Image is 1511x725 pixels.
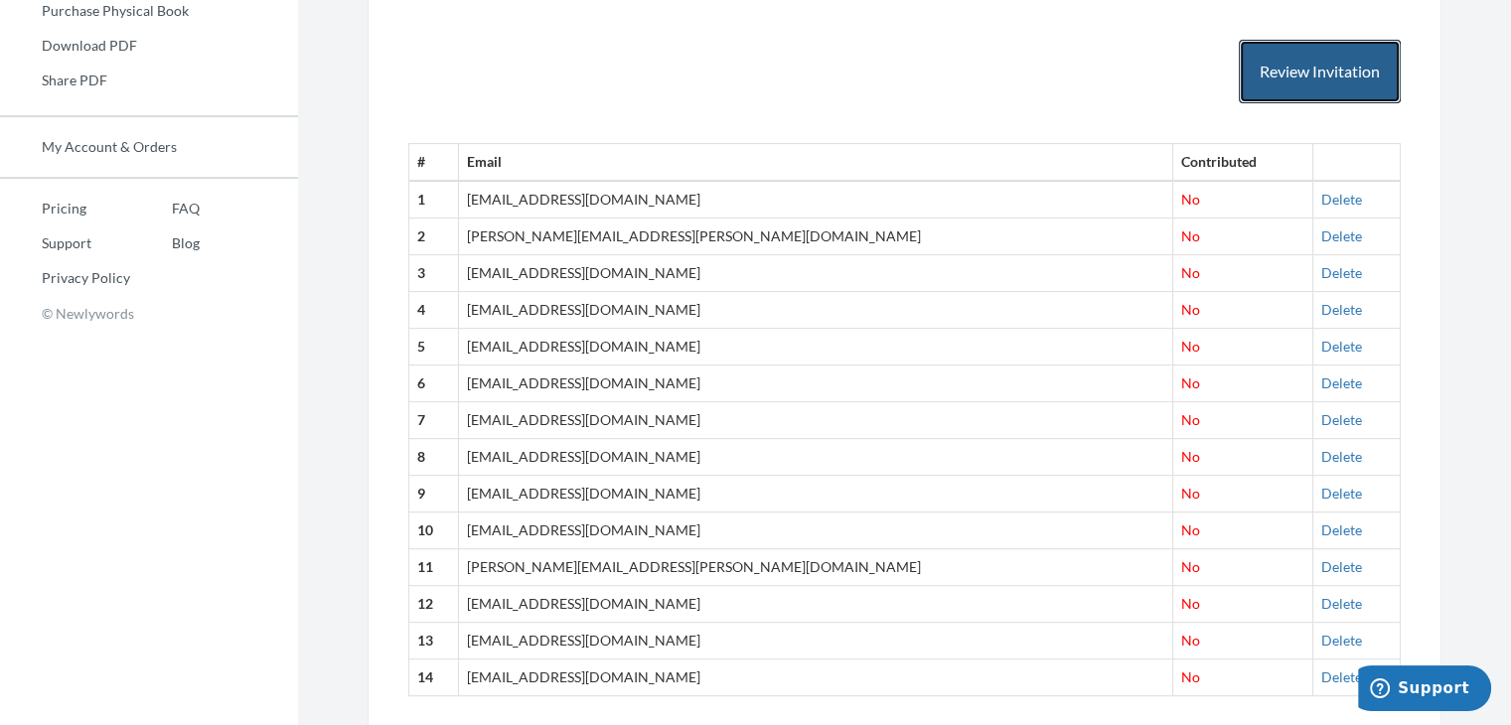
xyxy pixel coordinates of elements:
a: Delete [1321,485,1362,502]
a: Blog [130,228,200,258]
th: Contributed [1172,144,1312,181]
th: 13 [409,623,459,659]
td: [EMAIL_ADDRESS][DOMAIN_NAME] [459,292,1173,329]
td: [EMAIL_ADDRESS][DOMAIN_NAME] [459,329,1173,365]
a: Delete [1321,338,1362,355]
iframe: Opens a widget where you can chat to one of our agents [1358,665,1491,715]
span: No [1181,448,1200,465]
span: No [1181,485,1200,502]
a: Delete [1321,558,1362,575]
th: Email [459,144,1173,181]
a: Delete [1321,374,1362,391]
td: [PERSON_NAME][EMAIL_ADDRESS][PERSON_NAME][DOMAIN_NAME] [459,549,1173,586]
span: No [1181,264,1200,281]
td: [EMAIL_ADDRESS][DOMAIN_NAME] [459,512,1173,549]
span: No [1181,301,1200,318]
th: 9 [409,476,459,512]
td: [EMAIL_ADDRESS][DOMAIN_NAME] [459,586,1173,623]
a: Delete [1321,668,1362,685]
td: [EMAIL_ADDRESS][DOMAIN_NAME] [459,181,1173,217]
a: FAQ [130,194,200,223]
th: 6 [409,365,459,402]
a: Delete [1321,411,1362,428]
td: [EMAIL_ADDRESS][DOMAIN_NAME] [459,623,1173,659]
span: No [1181,668,1200,685]
td: [EMAIL_ADDRESS][DOMAIN_NAME] [459,659,1173,696]
th: 11 [409,549,459,586]
th: 8 [409,439,459,476]
span: No [1181,191,1200,208]
th: 14 [409,659,459,696]
th: 4 [409,292,459,329]
th: 5 [409,329,459,365]
td: [EMAIL_ADDRESS][DOMAIN_NAME] [459,476,1173,512]
span: No [1181,521,1200,538]
a: Delete [1321,264,1362,281]
th: # [409,144,459,181]
span: No [1181,632,1200,649]
button: Review Invitation [1239,40,1401,104]
td: [EMAIL_ADDRESS][DOMAIN_NAME] [459,439,1173,476]
td: [EMAIL_ADDRESS][DOMAIN_NAME] [459,365,1173,402]
a: Delete [1321,632,1362,649]
a: Delete [1321,301,1362,318]
th: 10 [409,512,459,549]
th: 2 [409,218,459,255]
span: No [1181,374,1200,391]
td: [EMAIL_ADDRESS][DOMAIN_NAME] [459,402,1173,439]
td: [EMAIL_ADDRESS][DOMAIN_NAME] [459,255,1173,292]
th: 1 [409,181,459,217]
span: No [1181,411,1200,428]
a: Delete [1321,521,1362,538]
th: 3 [409,255,459,292]
a: Delete [1321,595,1362,612]
span: No [1181,338,1200,355]
a: Delete [1321,227,1362,244]
span: No [1181,595,1200,612]
a: Delete [1321,448,1362,465]
span: No [1181,558,1200,575]
span: No [1181,227,1200,244]
th: 7 [409,402,459,439]
a: Delete [1321,191,1362,208]
td: [PERSON_NAME][EMAIL_ADDRESS][PERSON_NAME][DOMAIN_NAME] [459,218,1173,255]
th: 12 [409,586,459,623]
